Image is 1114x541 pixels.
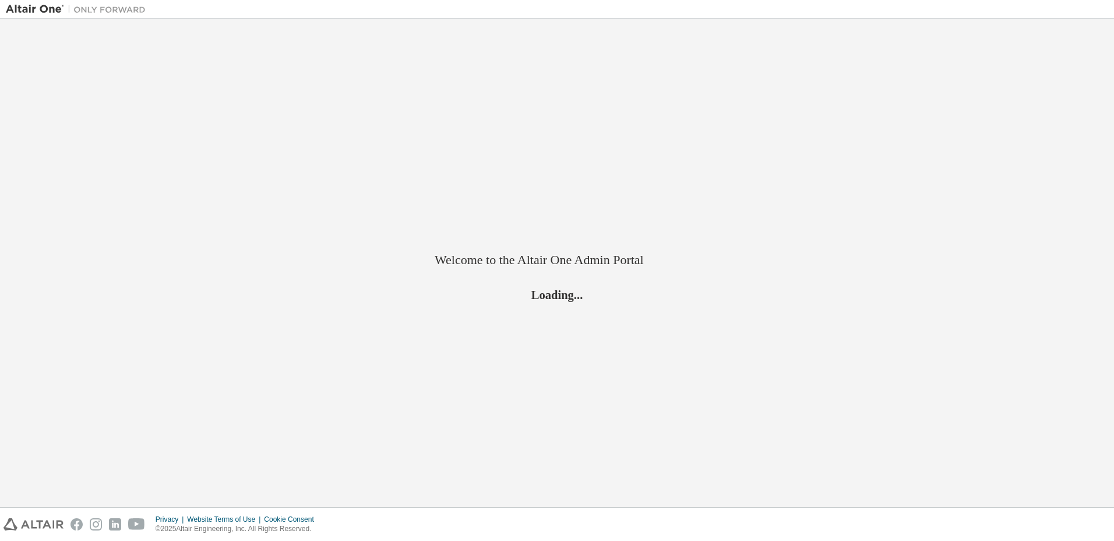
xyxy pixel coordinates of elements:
[435,252,679,268] h2: Welcome to the Altair One Admin Portal
[156,515,187,524] div: Privacy
[264,515,320,524] div: Cookie Consent
[3,518,64,531] img: altair_logo.svg
[435,287,679,303] h2: Loading...
[156,524,321,534] p: © 2025 Altair Engineering, Inc. All Rights Reserved.
[70,518,83,531] img: facebook.svg
[128,518,145,531] img: youtube.svg
[187,515,264,524] div: Website Terms of Use
[6,3,151,15] img: Altair One
[90,518,102,531] img: instagram.svg
[109,518,121,531] img: linkedin.svg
